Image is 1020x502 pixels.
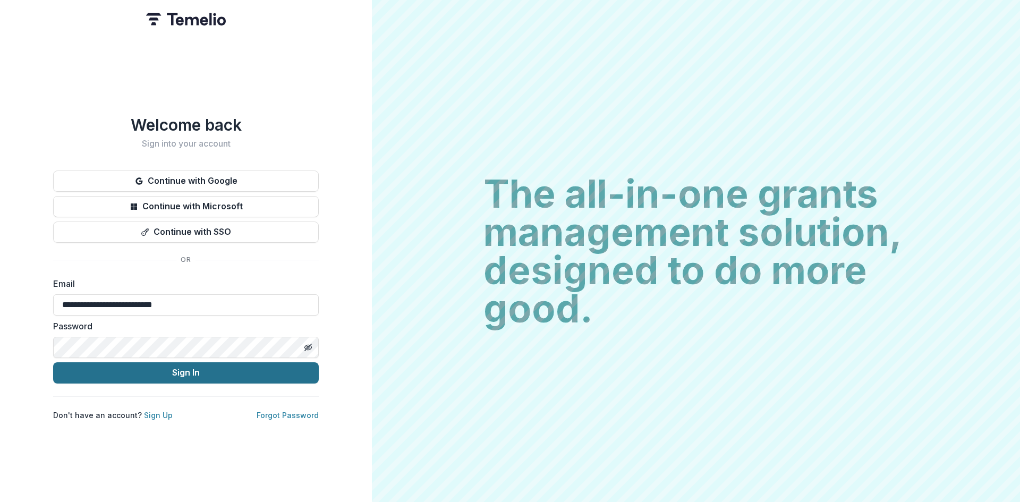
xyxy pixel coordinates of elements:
button: Continue with SSO [53,222,319,243]
h2: Sign into your account [53,139,319,149]
a: Forgot Password [257,411,319,420]
button: Continue with Google [53,171,319,192]
label: Email [53,277,312,290]
label: Password [53,320,312,333]
img: Temelio [146,13,226,25]
button: Toggle password visibility [300,339,317,356]
a: Sign Up [144,411,173,420]
p: Don't have an account? [53,410,173,421]
button: Sign In [53,362,319,384]
h1: Welcome back [53,115,319,134]
button: Continue with Microsoft [53,196,319,217]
